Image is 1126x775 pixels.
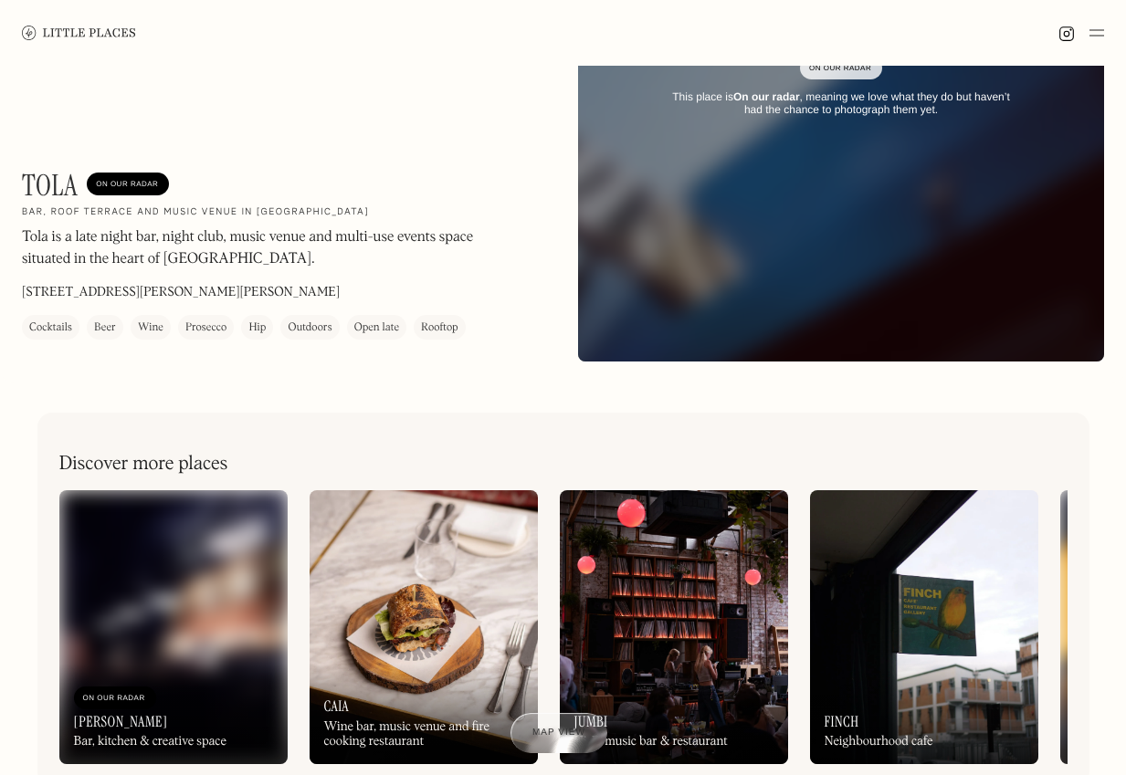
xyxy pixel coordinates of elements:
[248,319,266,337] div: Hip
[59,453,228,476] h2: Discover more places
[138,319,163,337] div: Wine
[510,713,607,753] a: Map view
[185,319,226,337] div: Prosecco
[733,90,800,103] strong: On our radar
[74,713,168,730] h3: [PERSON_NAME]
[29,319,72,337] div: Cocktails
[310,490,538,764] a: CaiaWine bar, music venue and fire cooking restaurant
[662,90,1020,117] div: This place is , meaning we love what they do but haven’t had the chance to photograph them yet.
[574,734,728,749] div: Hi-Fi music bar & restaurant
[809,59,873,78] div: On Our Radar
[74,734,226,749] div: Bar, kitchen & creative space
[22,226,515,270] p: Tola is a late night bar, night club, music venue and multi-use events space situated in the hear...
[324,719,523,750] div: Wine bar, music venue and fire cooking restaurant
[354,319,399,337] div: Open late
[94,319,116,337] div: Beer
[22,168,78,203] h1: TOLA
[421,319,458,337] div: Rooftop
[83,689,147,707] div: On Our Radar
[96,175,160,194] div: On Our Radar
[22,283,340,302] p: [STREET_ADDRESS][PERSON_NAME][PERSON_NAME]
[825,713,859,730] h3: Finch
[532,728,585,738] span: Map view
[560,490,788,764] a: JumbiHi-Fi music bar & restaurant
[825,734,933,749] div: Neighbourhood cafe
[324,697,350,715] h3: Caia
[59,490,288,764] a: On Our Radar[PERSON_NAME]Bar, kitchen & creative space
[288,319,331,337] div: Outdoors
[810,490,1038,764] a: FinchNeighbourhood cafe
[22,206,369,219] h2: Bar, roof terrace and music venue in [GEOGRAPHIC_DATA]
